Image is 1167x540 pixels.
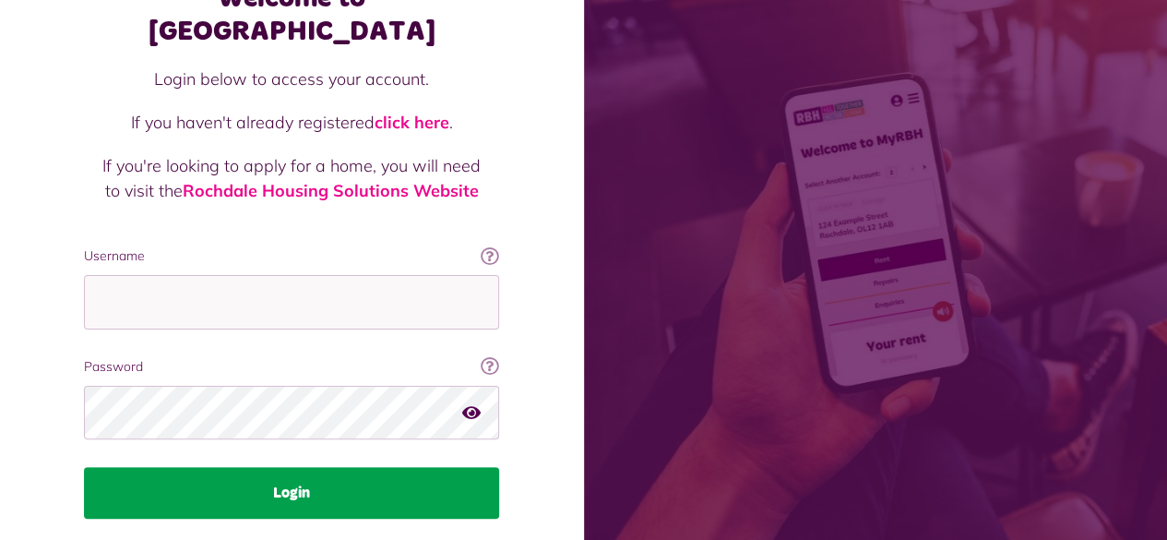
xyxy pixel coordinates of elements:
p: If you're looking to apply for a home, you will need to visit the [102,153,481,203]
button: Login [84,467,499,519]
p: If you haven't already registered . [102,110,481,135]
label: Username [84,246,499,266]
a: click here [375,112,449,133]
a: Rochdale Housing Solutions Website [183,180,479,201]
label: Password [84,357,499,377]
p: Login below to access your account. [102,66,481,91]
